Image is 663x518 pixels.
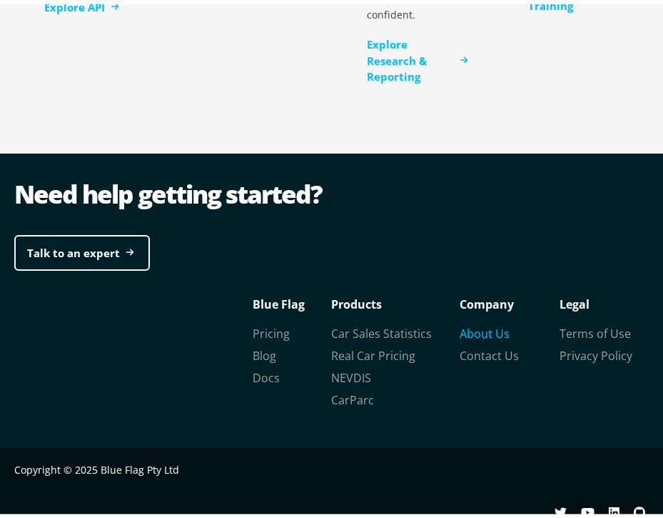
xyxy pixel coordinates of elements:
[253,366,280,382] a: Docs
[253,289,331,311] p: Blue Flag
[253,344,276,359] a: Blog
[367,32,468,81] a: Explore Research & Reporting
[634,502,659,516] a: github
[331,289,460,311] p: Products
[581,502,609,516] a: youtube
[331,366,371,382] a: NEVDIS
[560,289,659,311] p: Legal
[14,459,179,472] span: Copyright © 2025 Blue Flag Pty Ltd
[460,289,560,311] p: Company
[460,344,519,359] a: Contact Us
[331,388,374,404] a: CarParc
[331,344,415,359] a: Real Car Pricing
[460,322,510,337] a: About Us
[560,322,631,337] a: Terms of Use
[331,322,432,337] a: Car Sales Statistics
[560,344,632,359] a: Privacy Policy
[555,502,581,516] a: Twitter
[14,172,659,208] div: Need help getting started?
[609,502,634,516] a: linkedin
[253,322,290,337] a: Pricing
[14,231,150,267] a: Talk to an expert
